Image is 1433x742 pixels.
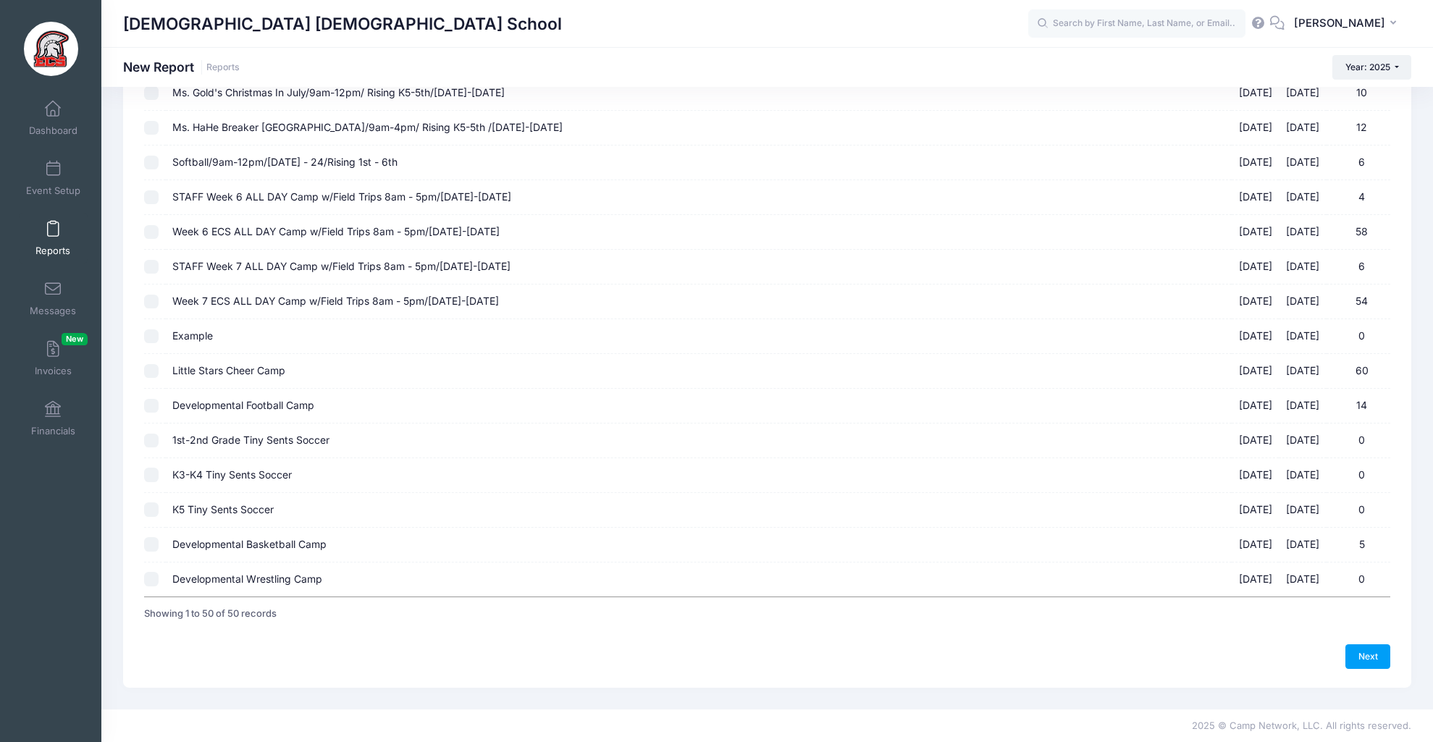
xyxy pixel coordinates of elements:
[1279,493,1327,528] td: [DATE]
[1279,215,1327,250] td: [DATE]
[19,333,88,384] a: InvoicesNew
[35,365,72,377] span: Invoices
[172,538,327,550] span: Developmental Basketball Camp
[1279,146,1327,180] td: [DATE]
[1327,284,1390,319] td: 54
[1232,146,1279,180] td: [DATE]
[1232,250,1279,284] td: [DATE]
[1232,458,1279,493] td: [DATE]
[172,399,314,411] span: Developmental Football Camp
[19,393,88,444] a: Financials
[1285,7,1411,41] button: [PERSON_NAME]
[24,22,78,76] img: Evangelical Christian School
[1327,528,1390,562] td: 5
[1232,319,1279,354] td: [DATE]
[19,213,88,264] a: Reports
[172,364,285,376] span: Little Stars Cheer Camp
[35,245,70,257] span: Reports
[172,503,274,515] span: K5 Tiny Sents Soccer
[172,434,329,446] span: 1st-2nd Grade Tiny Sents Soccer
[1279,76,1327,111] td: [DATE]
[172,225,500,237] span: Week 6 ECS ALL DAY Camp w/Field Trips 8am - 5pm/[DATE]-[DATE]
[1192,720,1411,731] span: 2025 © Camp Network, LLC. All rights reserved.
[172,86,505,98] span: Ms. Gold's Christmas In July/9am-12pm/ Rising K5-5th/[DATE]-[DATE]
[1327,180,1390,215] td: 4
[1327,215,1390,250] td: 58
[1232,528,1279,562] td: [DATE]
[206,62,240,73] a: Reports
[1345,644,1390,669] a: Next
[1279,458,1327,493] td: [DATE]
[1327,458,1390,493] td: 0
[1232,423,1279,458] td: [DATE]
[19,273,88,324] a: Messages
[1279,389,1327,423] td: [DATE]
[1232,493,1279,528] td: [DATE]
[1279,250,1327,284] td: [DATE]
[1327,250,1390,284] td: 6
[1232,354,1279,389] td: [DATE]
[19,93,88,143] a: Dashboard
[1294,15,1385,31] span: [PERSON_NAME]
[1232,215,1279,250] td: [DATE]
[1327,111,1390,146] td: 12
[1279,423,1327,458] td: [DATE]
[1279,319,1327,354] td: [DATE]
[1232,284,1279,319] td: [DATE]
[1279,111,1327,146] td: [DATE]
[172,121,563,133] span: Ms. HaHe Breaker [GEOGRAPHIC_DATA]/9am-4pm/ Rising K5-5th /[DATE]-[DATE]
[1327,146,1390,180] td: 6
[172,329,213,342] span: Example
[62,333,88,345] span: New
[1327,423,1390,458] td: 0
[1279,528,1327,562] td: [DATE]
[1232,111,1279,146] td: [DATE]
[1279,180,1327,215] td: [DATE]
[1279,284,1327,319] td: [DATE]
[1279,562,1327,596] td: [DATE]
[1232,180,1279,215] td: [DATE]
[1327,562,1390,596] td: 0
[172,260,510,272] span: STAFF Week 7 ALL DAY Camp w/Field Trips 8am - 5pm/[DATE]-[DATE]
[1327,319,1390,354] td: 0
[1327,389,1390,423] td: 14
[1279,354,1327,389] td: [DATE]
[172,295,499,307] span: Week 7 ECS ALL DAY Camp w/Field Trips 8am - 5pm/[DATE]-[DATE]
[31,425,75,437] span: Financials
[1327,493,1390,528] td: 0
[123,59,240,75] h1: New Report
[1232,76,1279,111] td: [DATE]
[1327,354,1390,389] td: 60
[1232,389,1279,423] td: [DATE]
[1327,76,1390,111] td: 10
[29,125,77,137] span: Dashboard
[30,305,76,317] span: Messages
[123,7,562,41] h1: [DEMOGRAPHIC_DATA] [DEMOGRAPHIC_DATA] School
[1345,62,1390,72] span: Year: 2025
[26,185,80,197] span: Event Setup
[1028,9,1245,38] input: Search by First Name, Last Name, or Email...
[172,190,511,203] span: STAFF Week 6 ALL DAY Camp w/Field Trips 8am - 5pm/[DATE]-[DATE]
[1332,55,1411,80] button: Year: 2025
[172,468,292,481] span: K3-K4 Tiny Sents Soccer
[172,573,322,585] span: Developmental Wrestling Camp
[172,156,398,168] span: Softball/9am-12pm/[DATE] - 24/Rising 1st - 6th
[144,597,277,631] div: Showing 1 to 50 of 50 records
[1232,562,1279,596] td: [DATE]
[19,153,88,203] a: Event Setup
